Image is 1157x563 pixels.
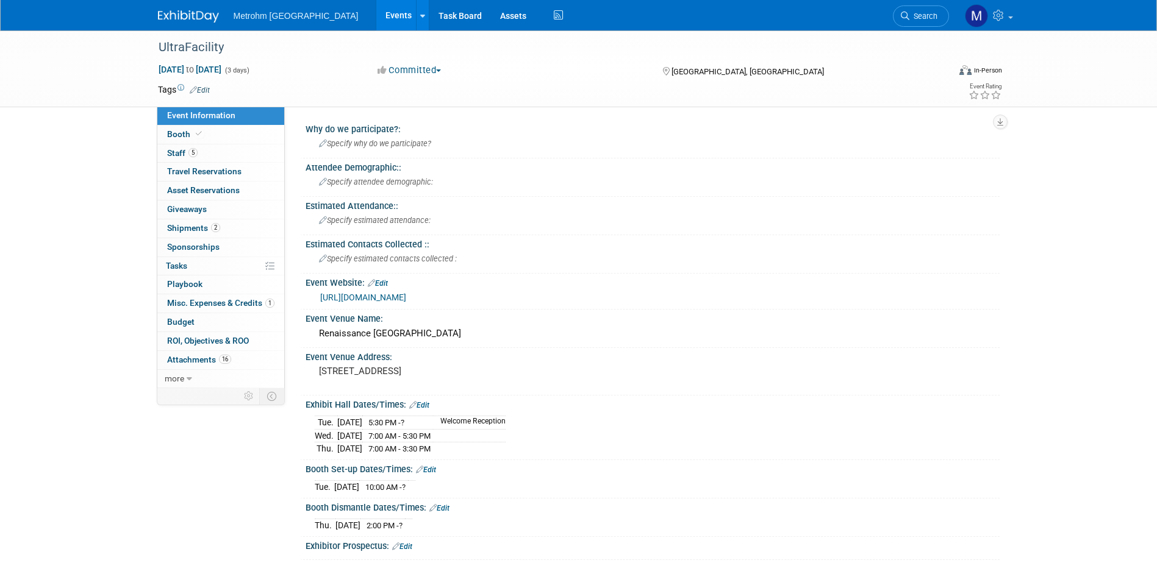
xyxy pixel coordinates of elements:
[167,110,235,120] span: Event Information
[306,310,1000,325] div: Event Venue Name:
[337,442,362,455] td: [DATE]
[319,366,581,377] pre: [STREET_ADDRESS]
[365,483,406,492] span: 10:00 AM -
[157,351,284,369] a: Attachments16
[315,481,334,494] td: Tue.
[877,63,1003,82] div: Event Format
[319,254,457,263] span: Specify estimated contacts collected :
[167,336,249,345] span: ROI, Objectives & ROO
[965,4,988,27] img: Michelle Simoes
[306,197,1000,212] div: Estimated Attendance::
[319,216,431,225] span: Specify estimated attendance:
[157,163,284,181] a: Travel Reservations
[335,519,360,532] td: [DATE]
[157,294,284,313] a: Misc. Expenses & Credits1
[167,317,195,327] span: Budget
[167,223,220,233] span: Shipments
[167,166,242,176] span: Travel Reservations
[306,274,1000,289] div: Event Website:
[157,257,284,275] a: Tasks
[167,204,207,214] span: Giveaways
[219,355,231,364] span: 16
[306,395,1000,411] div: Exhibit Hall Dates/Times:
[158,64,222,75] span: [DATE] [DATE]
[392,542,412,551] a: Edit
[184,65,196,74] span: to
[315,442,337,455] td: Thu.
[306,158,1000,174] div: Attendee Demographic::
[166,261,187,271] span: Tasks
[672,67,824,76] span: [GEOGRAPHIC_DATA], [GEOGRAPHIC_DATA]
[893,5,949,27] a: Search
[409,401,429,409] a: Edit
[167,279,202,289] span: Playbook
[319,139,431,148] span: Specify why do we participate?
[265,299,274,308] span: 1
[399,521,403,530] span: ?
[315,416,337,430] td: Tue.
[973,66,1002,75] div: In-Person
[367,521,403,530] span: 2:00 PM -
[167,298,274,308] span: Misc. Expenses & Credits
[306,537,1000,553] div: Exhibitor Prospectus:
[315,519,335,532] td: Thu.
[306,498,1000,514] div: Booth Dismantle Dates/Times:
[167,185,240,195] span: Asset Reservations
[158,10,219,23] img: ExhibitDay
[167,242,220,252] span: Sponsorships
[315,324,990,343] div: Renaissance [GEOGRAPHIC_DATA]
[157,200,284,219] a: Giveaways
[306,460,1000,476] div: Booth Set-up Dates/Times:
[368,279,388,288] a: Edit
[158,83,210,96] td: Tags
[306,235,1000,250] div: Estimated Contacts Collected ::
[165,374,184,383] span: more
[259,388,284,404] td: Toggle Event Tabs
[188,148,198,157] span: 5
[157,182,284,200] a: Asset Reservations
[154,37,931,58] div: UltraFacility
[337,416,362,430] td: [DATE]
[157,332,284,350] a: ROI, Objectives & ROO
[157,370,284,388] a: more
[368,431,431,441] span: 7:00 AM - 5:30 PM
[306,348,1000,363] div: Event Venue Address:
[373,64,446,77] button: Committed
[334,481,359,494] td: [DATE]
[190,86,210,94] a: Edit
[368,444,431,453] span: 7:00 AM - 3:30 PM
[167,148,198,158] span: Staff
[157,219,284,238] a: Shipments2
[416,466,436,474] a: Edit
[337,429,362,442] td: [DATE]
[315,429,337,442] td: Wed.
[969,83,1001,90] div: Event Rating
[238,388,260,404] td: Personalize Event Tab Strip
[319,177,433,186] span: Specify attendee demographic:
[429,504,450,512] a: Edit
[157,238,284,257] a: Sponsorships
[368,418,404,427] span: 5:30 PM -
[167,129,204,139] span: Booth
[157,144,284,163] a: Staff5
[167,355,231,364] span: Attachments
[320,292,406,302] a: [URL][DOMAIN_NAME]
[157,107,284,125] a: Event Information
[959,65,972,75] img: Format-Inperson.png
[909,12,937,21] span: Search
[234,11,359,21] span: Metrohm [GEOGRAPHIC_DATA]
[306,120,1000,135] div: Why do we participate?:
[433,416,506,430] td: Welcome Reception
[196,130,202,137] i: Booth reservation complete
[224,66,249,74] span: (3 days)
[401,418,404,427] span: ?
[157,313,284,331] a: Budget
[402,483,406,492] span: ?
[211,223,220,232] span: 2
[157,275,284,294] a: Playbook
[157,126,284,144] a: Booth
